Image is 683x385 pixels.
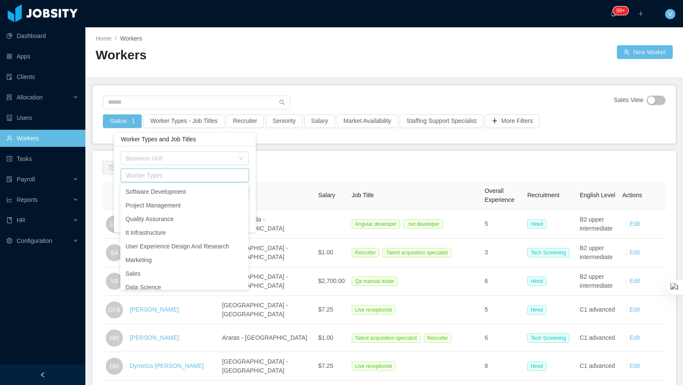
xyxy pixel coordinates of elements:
a: [PERSON_NAME] [130,334,179,341]
span: GFB [108,301,121,318]
span: English Level [580,192,615,198]
span: HR [17,217,25,224]
span: DM [110,358,119,375]
i: icon: check [238,285,243,290]
span: Reports [17,196,38,203]
a: Edit [630,334,640,341]
a: icon: appstoreApps [6,48,79,65]
a: Hired [527,220,550,227]
a: icon: pie-chartDashboard [6,27,79,44]
span: Angular developer [352,219,400,229]
td: 6 [481,324,524,352]
td: Volta Redonda - [GEOGRAPHIC_DATA] [219,210,315,239]
td: [GEOGRAPHIC_DATA] - [GEOGRAPHIC_DATA] [219,239,315,267]
td: B2 upper intermediate [576,267,619,296]
i: icon: plus [638,11,644,17]
i: icon: check [238,203,243,208]
td: 3 [481,239,524,267]
td: C1 advanced [576,352,619,381]
a: [PERSON_NAME] [130,306,179,313]
a: Edit [630,249,640,256]
span: Recruitment [527,192,559,198]
button: Recruiter [226,114,264,128]
button: icon: plusMore Filters [485,114,540,128]
li: Marketing [120,253,248,267]
span: Overall Experience [485,187,514,203]
i: icon: book [6,217,12,223]
li: User Experience Design And Research [120,239,248,253]
a: Hired [527,306,550,313]
span: GC [110,216,119,233]
span: Hired [527,219,546,229]
li: Data Science [120,280,248,294]
div: Worker Types and Job Titles [114,133,256,146]
a: Dymelza [PERSON_NAME] [130,362,204,369]
i: icon: check [238,230,243,235]
button: Seniority [266,114,302,128]
i: icon: setting [6,238,12,244]
i: icon: check [238,257,243,262]
span: $7.25 [318,306,333,313]
span: V [668,9,672,19]
li: Project Management [120,198,248,212]
i: icon: solution [6,94,12,100]
a: icon: userWorkers [6,130,79,147]
td: [GEOGRAPHIC_DATA] - [GEOGRAPHIC_DATA] [219,267,315,296]
span: Job Title [352,192,374,198]
td: 8 [481,352,524,381]
button: icon: usergroup-addNew Worker [617,45,673,59]
span: .net developer [403,219,443,229]
td: [GEOGRAPHIC_DATA] - [GEOGRAPHIC_DATA] [219,352,315,381]
span: $2,700.00 [318,277,344,284]
td: Araras - [GEOGRAPHIC_DATA] [219,324,315,352]
span: Talent acquisition specialist [382,248,451,257]
td: C1 advanced [576,324,619,352]
i: icon: check [238,244,243,249]
td: B2 upper intermediate [576,239,619,267]
span: SA [111,244,119,261]
td: 5 [481,296,524,324]
span: Payroll [17,176,35,183]
i: icon: file-protect [6,176,12,182]
a: Tech Screening [527,334,573,341]
span: Talent acquisition specialist [352,333,420,343]
span: Salary [318,192,335,198]
span: Tech Screening [527,333,569,343]
span: Workers [120,35,142,42]
li: Quality Assurance [120,212,248,226]
button: Worker Types - Job Titles [143,114,224,128]
td: B2 upper intermediate [576,210,619,239]
i: icon: down [239,156,244,162]
span: Allocation [17,94,43,101]
div: Business Unit [126,154,234,163]
td: 5 [481,210,524,239]
button: Status · 1 [103,114,142,128]
td: 6 [481,267,524,296]
button: Staffing Support Specialist [400,114,483,128]
span: $1.00 [318,249,333,256]
i: icon: check [238,216,243,222]
a: Hired [527,362,550,369]
li: Software Development [120,185,248,198]
a: Hired [527,277,550,284]
span: $7.25 [318,362,333,369]
a: Edit [630,277,640,284]
a: Edit [630,220,640,227]
a: icon: profileTasks [6,150,79,167]
sup: 899 [613,6,628,15]
span: Recruiter [352,248,379,257]
i: icon: line-chart [6,197,12,203]
li: It Infrastructure [120,226,248,239]
td: C1 advanced [576,296,619,324]
span: Hired [527,362,546,371]
span: Sales View [614,96,643,105]
span: MR [110,330,119,347]
button: Salary [304,114,335,128]
span: Live receptionist [352,305,396,315]
a: Edit [630,306,640,313]
button: Market Availability [337,114,398,128]
i: icon: check [238,271,243,276]
span: $1.00 [318,334,333,341]
h2: Workers [96,47,384,64]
